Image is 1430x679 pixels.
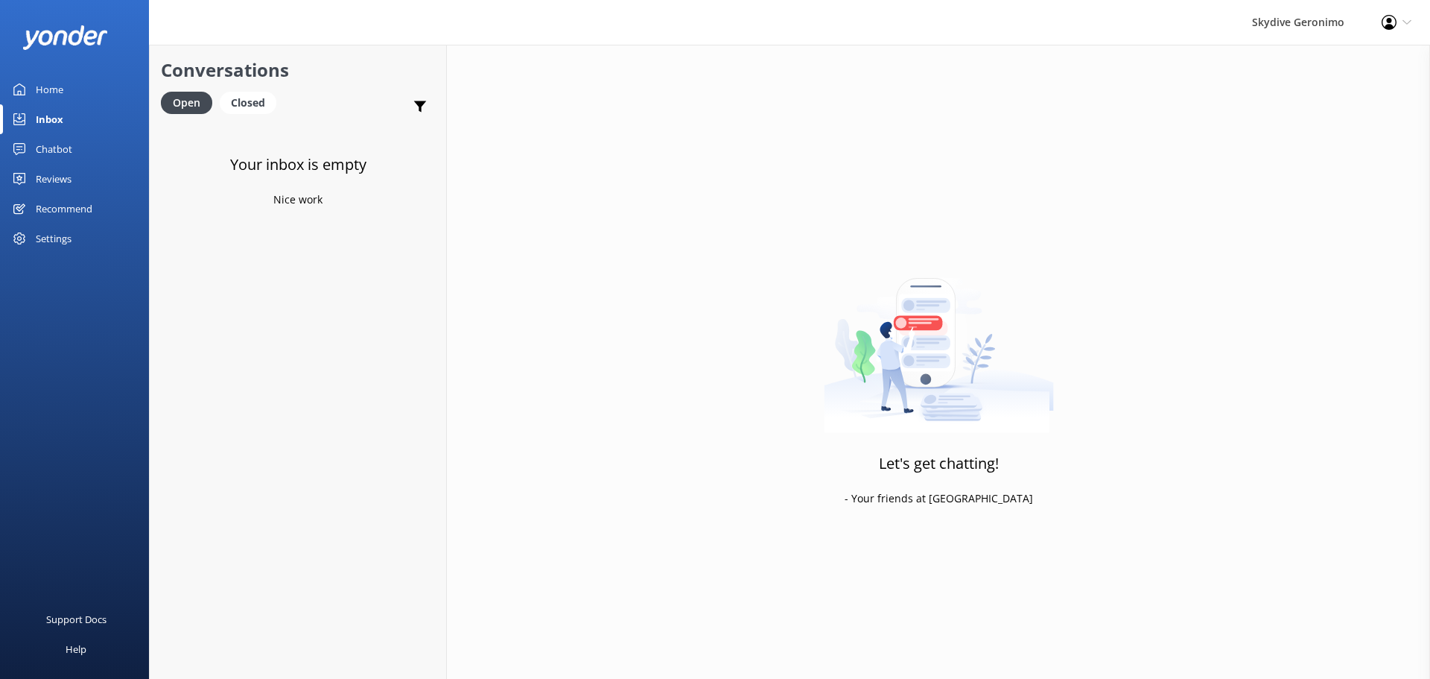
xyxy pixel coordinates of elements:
[161,94,220,110] a: Open
[66,634,86,664] div: Help
[22,25,108,50] img: yonder-white-logo.png
[36,104,63,134] div: Inbox
[220,94,284,110] a: Closed
[36,75,63,104] div: Home
[46,604,107,634] div: Support Docs
[36,134,72,164] div: Chatbot
[824,247,1054,433] img: artwork of a man stealing a conversation from at giant smartphone
[36,224,71,253] div: Settings
[220,92,276,114] div: Closed
[230,153,366,177] h3: Your inbox is empty
[161,56,435,84] h2: Conversations
[36,164,71,194] div: Reviews
[845,490,1033,507] p: - Your friends at [GEOGRAPHIC_DATA]
[161,92,212,114] div: Open
[273,192,322,208] p: Nice work
[879,452,999,476] h3: Let's get chatting!
[36,194,92,224] div: Recommend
